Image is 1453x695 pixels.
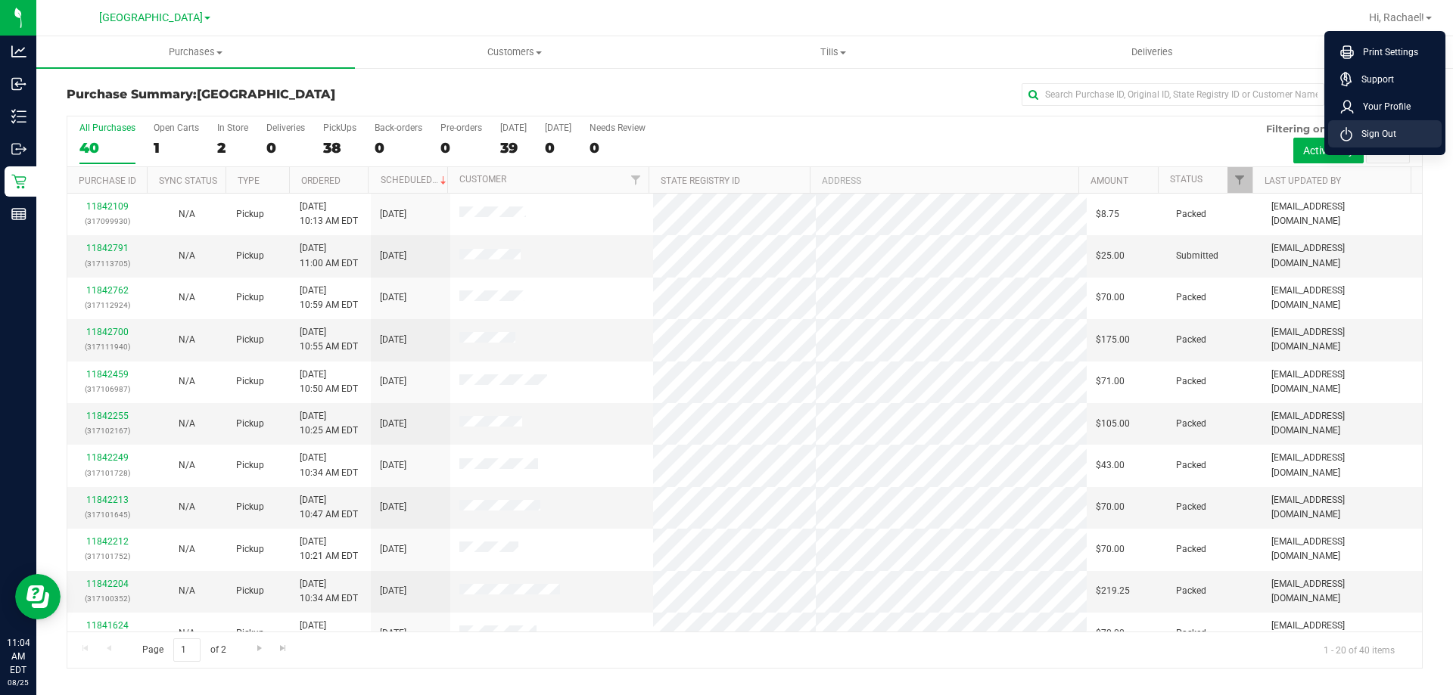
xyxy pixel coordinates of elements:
p: (317100352) [76,591,138,606]
span: [DATE] 10:50 AM EDT [300,368,358,396]
span: Deliveries [1111,45,1193,59]
div: 0 [545,139,571,157]
span: Not Applicable [179,334,195,345]
p: (317101728) [76,466,138,480]
a: Go to the last page [272,638,294,659]
span: Pickup [236,417,264,431]
p: (317111940) [76,340,138,354]
span: [EMAIL_ADDRESS][DOMAIN_NAME] [1271,619,1413,647]
span: Purchases [36,45,355,59]
input: Search Purchase ID, Original ID, State Registry ID or Customer Name... [1022,83,1324,106]
inline-svg: Retail [11,174,26,189]
p: (317099930) [76,214,138,228]
span: [DATE] 10:47 AM EDT [300,493,358,522]
span: $219.25 [1096,584,1130,598]
span: Packed [1176,333,1206,347]
button: N/A [179,249,195,263]
button: N/A [179,290,195,305]
span: 1 - 20 of 40 items [1311,638,1407,661]
span: Pickup [236,458,264,473]
span: Not Applicable [179,418,195,429]
div: 39 [500,139,527,157]
span: [DATE] [380,333,406,347]
span: [DATE] [380,207,406,222]
a: Go to the next page [248,638,270,659]
a: Support [1340,72,1436,87]
span: [DATE] [380,542,406,557]
div: All Purchases [79,123,135,133]
a: 11842255 [86,411,129,421]
a: State Registry ID [661,175,740,186]
p: (317113705) [76,256,138,271]
th: Address [810,167,1078,194]
div: Back-orders [375,123,422,133]
span: [GEOGRAPHIC_DATA] [197,87,335,101]
span: Submitted [1176,249,1218,263]
span: Tills [674,45,991,59]
a: Type [238,175,260,186]
li: Sign Out [1328,120,1442,147]
span: Not Applicable [179,209,195,219]
span: Customers [356,45,673,59]
span: [EMAIL_ADDRESS][DOMAIN_NAME] [1271,200,1413,228]
span: [DATE] [380,500,406,514]
span: [EMAIL_ADDRESS][DOMAIN_NAME] [1271,535,1413,563]
span: Packed [1176,417,1206,431]
span: Pickup [236,207,264,222]
inline-svg: Analytics [11,44,26,59]
span: Sign Out [1352,126,1396,141]
span: [DATE] 10:25 AM EDT [300,409,358,438]
span: $70.00 [1096,626,1125,641]
iframe: Resource center [15,574,61,619]
a: Deliveries [993,36,1311,68]
a: Filter [1227,167,1252,193]
div: 1 [154,139,199,157]
button: N/A [179,374,195,389]
span: Your Profile [1354,99,1411,114]
div: [DATE] [545,123,571,133]
a: Tills [674,36,992,68]
span: [GEOGRAPHIC_DATA] [99,11,203,24]
span: [DATE] [380,458,406,473]
inline-svg: Outbound [11,141,26,157]
span: [DATE] 10:13 AM EDT [300,200,358,228]
div: Deliveries [266,123,305,133]
button: N/A [179,542,195,557]
p: (317101752) [76,549,138,563]
h3: Purchase Summary: [67,88,518,101]
span: Packed [1176,584,1206,598]
span: [EMAIL_ADDRESS][DOMAIN_NAME] [1271,493,1413,522]
span: [EMAIL_ADDRESS][DOMAIN_NAME] [1271,451,1413,479]
span: Pickup [236,249,264,263]
span: $70.00 [1096,542,1125,557]
div: 2 [217,139,248,157]
a: Scheduled [381,175,450,185]
a: 11842459 [86,369,129,380]
a: Customers [355,36,674,68]
a: 11842791 [86,243,129,253]
span: Pickup [236,626,264,641]
span: $25.00 [1096,249,1125,263]
span: Packed [1176,500,1206,514]
input: 1 [173,638,201,662]
button: N/A [179,207,195,222]
a: 11842109 [86,201,129,212]
a: Customer [459,174,506,185]
p: 11:04 AM EDT [7,636,30,677]
div: [DATE] [500,123,527,133]
div: 0 [375,139,422,157]
p: (317102167) [76,424,138,438]
a: 11842212 [86,536,129,547]
span: Packed [1176,290,1206,305]
span: Not Applicable [179,501,195,512]
a: 11842700 [86,327,129,337]
span: $105.00 [1096,417,1130,431]
p: (317106987) [76,382,138,396]
a: 11841624 [86,620,129,631]
span: [DATE] 10:34 AM EDT [300,451,358,479]
div: 38 [323,139,356,157]
a: Purchase ID [79,175,136,186]
span: $8.75 [1096,207,1119,222]
div: 40 [79,139,135,157]
p: (317101645) [76,507,138,522]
